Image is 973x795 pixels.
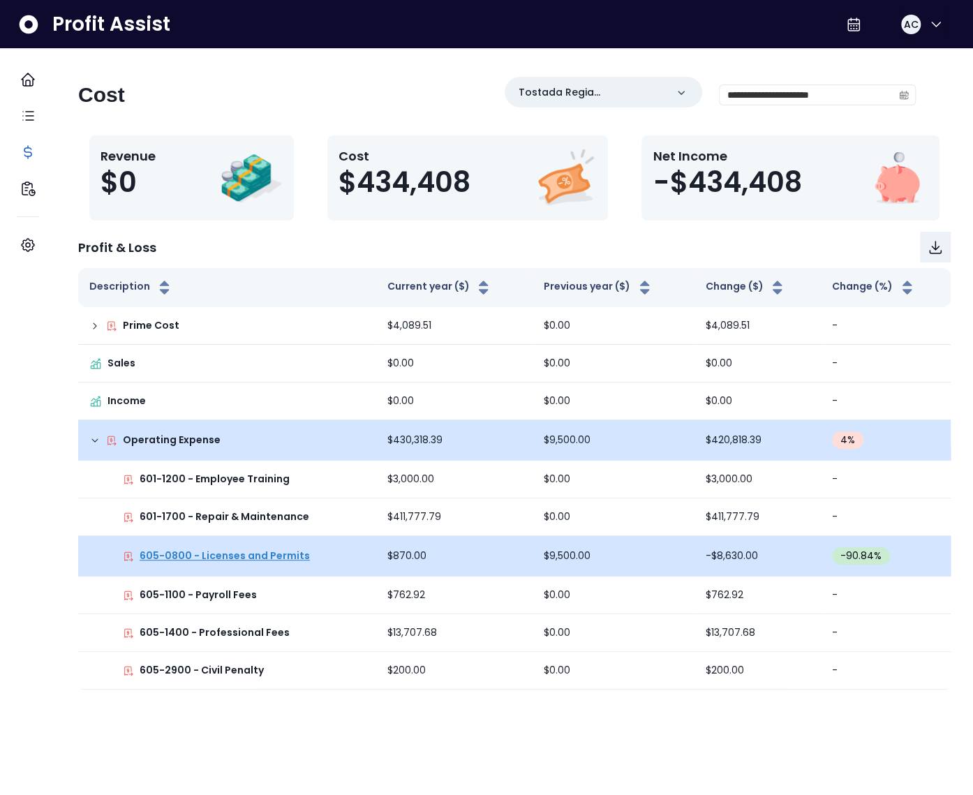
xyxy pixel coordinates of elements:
[140,549,310,563] p: 605-0800 - Licenses and Permits
[821,498,951,536] td: -
[821,652,951,690] td: -
[533,382,695,420] td: $0.00
[376,461,532,498] td: $3,000.00
[903,17,918,31] span: AC
[533,345,695,382] td: $0.00
[101,165,137,199] span: $0
[821,614,951,652] td: -
[376,577,532,614] td: $762.92
[920,232,951,262] button: Download
[533,461,695,498] td: $0.00
[101,147,156,165] p: Revenue
[533,577,695,614] td: $0.00
[840,549,882,563] span: -90.84 %
[140,625,290,640] p: 605-1400 - Professional Fees
[339,147,470,165] p: Cost
[694,577,820,614] td: $762.92
[339,165,470,199] span: $434,408
[694,307,820,345] td: $4,089.51
[220,147,283,209] img: Revenue
[89,279,173,296] button: Description
[694,652,820,690] td: $200.00
[140,472,290,486] p: 601-1200 - Employee Training
[123,318,179,333] p: Prime Cost
[821,461,951,498] td: -
[387,279,492,296] button: Current year ($)
[533,307,695,345] td: $0.00
[107,394,146,408] p: Income
[140,663,264,678] p: 605-2900 - Civil Penalty
[107,356,135,371] p: Sales
[653,165,801,199] span: -$434,408
[821,345,951,382] td: -
[376,498,532,536] td: $411,777.79
[694,498,820,536] td: $411,777.79
[694,345,820,382] td: $0.00
[653,147,801,165] p: Net Income
[533,614,695,652] td: $0.00
[376,614,532,652] td: $13,707.68
[533,498,695,536] td: $0.00
[52,12,170,37] span: Profit Assist
[376,382,532,420] td: $0.00
[544,279,653,296] button: Previous year ($)
[694,614,820,652] td: $13,707.68
[899,90,909,100] svg: calendar
[694,461,820,498] td: $3,000.00
[694,536,820,577] td: -$8,630.00
[821,577,951,614] td: -
[376,652,532,690] td: $200.00
[533,420,695,461] td: $9,500.00
[533,536,695,577] td: $9,500.00
[533,652,695,690] td: $0.00
[376,536,532,577] td: $870.00
[705,279,786,296] button: Change ($)
[832,279,916,296] button: Change (%)
[78,82,125,107] h2: Cost
[140,510,309,524] p: 601-1700 - Repair & Maintenance
[123,433,221,447] p: Operating Expense
[694,382,820,420] td: $0.00
[376,420,532,461] td: $430,318.39
[376,345,532,382] td: $0.00
[866,147,928,209] img: Net Income
[534,147,597,209] img: Cost
[78,238,156,257] p: Profit & Loss
[694,420,820,461] td: $420,818.39
[840,433,855,447] span: 4 %
[821,382,951,420] td: -
[376,307,532,345] td: $4,089.51
[140,588,257,602] p: 605-1100 - Payroll Fees
[519,85,666,100] p: Tostada Regia 249(Restaurant365)
[821,307,951,345] td: -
